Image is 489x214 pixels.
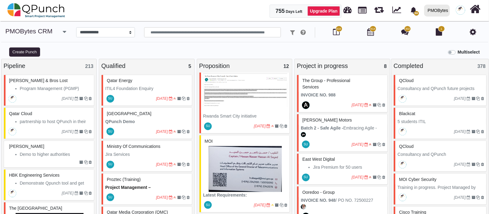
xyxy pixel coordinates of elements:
[84,160,88,164] i: Clone
[467,97,471,100] i: Due Date
[105,85,190,92] p: ITIL4 Foundation Enquiry
[182,163,185,166] i: Clone
[399,128,406,135] img: avatar
[399,193,406,201] span: Aamir Pmobytes
[79,97,83,100] i: Archive
[352,103,364,107] i: [DATE]
[20,85,92,92] li: Program Management (PGMP)
[302,101,310,109] img: avatar
[398,184,484,197] p: Training in progress. Project Managed by QPunch
[302,174,310,181] span: Safi Ullah
[421,0,452,21] a: PMOBytes
[187,196,190,199] i: Delete
[301,204,306,209] img: avatar
[313,164,385,171] li: Jira Premium for 50 users
[177,196,181,199] i: Archive
[399,161,406,168] span: Aamir Pmobytes
[301,92,336,97] strong: INVOICE NO. 988
[75,191,78,195] i: Due Date
[436,28,442,36] i: Document Library
[9,128,16,135] img: avatar
[107,111,151,116] span: #82207
[267,124,271,128] i: Due Date
[9,78,68,83] span: #16264
[476,163,480,166] i: Clone
[382,143,385,146] i: Delete
[108,130,112,133] span: SU
[75,97,78,100] i: Due Date
[62,130,74,134] i: [DATE]
[199,61,290,70] div: Proposition
[302,101,310,109] span: Abelz
[369,175,372,179] i: Highest
[156,162,168,167] i: [DATE]
[352,175,364,179] i: [DATE]
[302,157,335,162] span: #78683
[182,130,185,133] i: Clone
[156,96,168,101] i: [DATE]
[106,193,114,201] span: Safi Ullah
[472,97,475,100] i: Archive
[373,143,376,146] i: Archive
[382,175,385,179] i: Delete
[6,28,53,35] a: PMOBytes CRM
[399,128,406,135] span: Aamir Pmobytes
[89,97,92,100] i: Delete
[275,203,278,207] i: Archive
[75,130,78,133] i: Due Date
[206,125,210,128] span: SU
[205,139,213,144] span: #16240
[399,95,406,103] img: avatar
[302,141,310,148] span: Safi Ullah
[399,161,406,168] img: avatar
[371,27,375,31] span: 614
[467,196,471,199] i: Due Date
[174,97,176,100] i: High
[373,175,376,179] i: Archive
[364,175,368,179] i: Due Date
[105,151,190,158] p: Jira Services
[481,130,484,133] i: Delete
[79,191,83,195] i: Archive
[382,103,385,107] i: Delete
[62,191,74,195] i: [DATE]
[364,143,368,146] i: Due Date
[472,196,475,199] i: Archive
[174,130,176,133] i: High
[301,126,343,130] strong: Batch 2 - Safe Agile -
[79,130,83,133] i: Archive
[89,130,92,133] i: Delete
[20,180,92,193] li: Demonstrate Qpunch tool and get client onboarded
[304,176,308,179] span: SU
[301,132,306,137] img: avatar
[9,95,16,103] img: avatar
[454,96,466,101] i: [DATE]
[7,1,65,20] img: qpunch-sp.fa6292f.png
[107,177,141,182] span: #79424
[300,29,306,36] i: e.g: punch or !ticket or &Revenue Type or #Potential Scale or @username or $priority or *Revenue ...
[373,103,376,107] i: Archive
[9,111,32,116] span: #3189
[106,128,114,135] span: Safi Ullah
[284,124,287,128] i: Delete
[458,50,480,54] b: Multiselect
[203,67,288,113] img: 9d5b2052-f65a-473c-8fff-33310bd58b92.png
[399,177,436,182] span: #3282
[401,28,409,36] i: Punch Discussion
[9,173,60,178] span: #1043
[301,204,306,209] span: Tousiq
[408,5,419,16] div: Notification
[358,4,367,13] span: Projects
[9,144,44,149] span: #2610
[481,163,484,166] i: Delete
[106,161,114,168] span: Safi Ullah
[337,27,341,31] span: 616
[156,195,168,200] i: [DATE]
[399,193,406,201] img: avatar
[177,130,181,133] i: Archive
[369,103,372,107] i: Highest
[105,185,152,196] strong: Project Management – Introduction:
[189,64,191,69] span: 5
[169,97,173,100] i: Due Date
[177,97,181,100] i: Archive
